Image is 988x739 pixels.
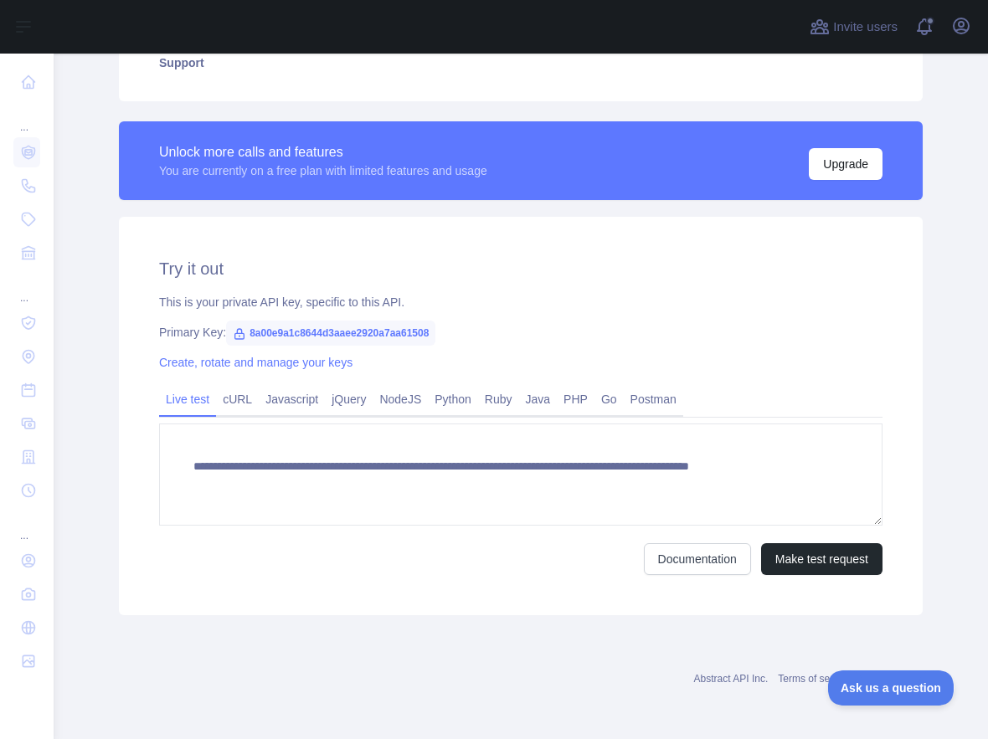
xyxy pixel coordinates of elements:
iframe: Toggle Customer Support [828,670,955,706]
a: Abstract API Inc. [694,673,769,685]
h2: Try it out [159,257,883,280]
a: Java [519,386,558,413]
button: Upgrade [809,148,883,180]
a: Support [139,44,903,81]
a: jQuery [325,386,373,413]
a: Ruby [478,386,519,413]
span: Invite users [833,18,898,37]
a: NodeJS [373,386,428,413]
a: Create, rotate and manage your keys [159,356,352,369]
a: Live test [159,386,216,413]
a: PHP [557,386,594,413]
div: ... [13,509,40,542]
div: This is your private API key, specific to this API. [159,294,883,310]
div: You are currently on a free plan with limited features and usage [159,162,487,179]
span: 8a00e9a1c8644d3aaee2920a7aa61508 [226,321,435,346]
a: Terms of service [778,673,851,685]
a: cURL [216,386,259,413]
a: Go [594,386,624,413]
div: Primary Key: [159,324,883,341]
div: ... [13,100,40,134]
a: Javascript [259,386,325,413]
button: Invite users [806,13,901,40]
div: Unlock more calls and features [159,142,487,162]
a: Postman [624,386,683,413]
button: Make test request [761,543,883,575]
a: Documentation [644,543,751,575]
div: ... [13,271,40,305]
a: Python [428,386,478,413]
